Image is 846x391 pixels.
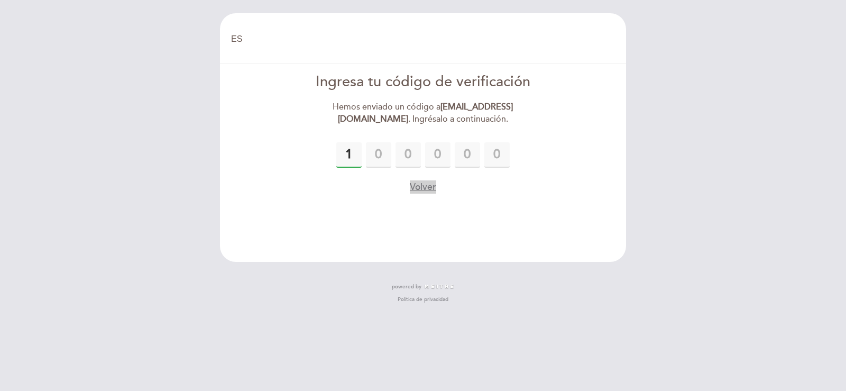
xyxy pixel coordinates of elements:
a: Política de privacidad [398,296,448,303]
input: 0 [455,142,480,168]
input: 0 [396,142,421,168]
input: 0 [425,142,450,168]
img: MEITRE [424,284,454,289]
span: powered by [392,283,421,290]
div: Hemos enviado un código a . Ingrésalo a continuación. [302,101,545,125]
div: Ingresa tu código de verificación [302,72,545,93]
input: 0 [336,142,362,168]
input: 0 [366,142,391,168]
button: Volver [410,180,436,194]
a: powered by [392,283,454,290]
strong: [EMAIL_ADDRESS][DOMAIN_NAME] [338,102,513,124]
input: 0 [484,142,510,168]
